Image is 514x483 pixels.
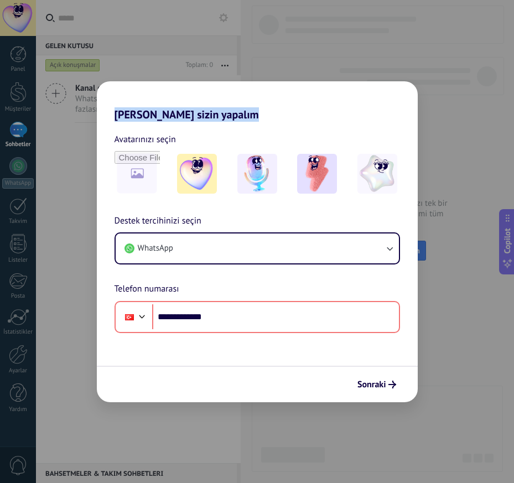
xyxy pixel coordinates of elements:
[115,282,179,297] span: Telefon numarası
[116,233,399,263] button: WhatsApp
[138,243,173,254] span: WhatsApp
[177,154,217,194] img: -1.jpeg
[237,154,277,194] img: -2.jpeg
[297,154,337,194] img: -3.jpeg
[357,381,386,388] span: Sonraki
[119,305,140,329] div: Turkey: + 90
[115,214,201,228] span: Destek tercihinizi seçin
[352,375,401,394] button: Sonraki
[97,81,418,121] h2: [PERSON_NAME] sizin yapalım
[357,154,397,194] img: -4.jpeg
[115,132,176,147] span: Avatarınızı seçin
